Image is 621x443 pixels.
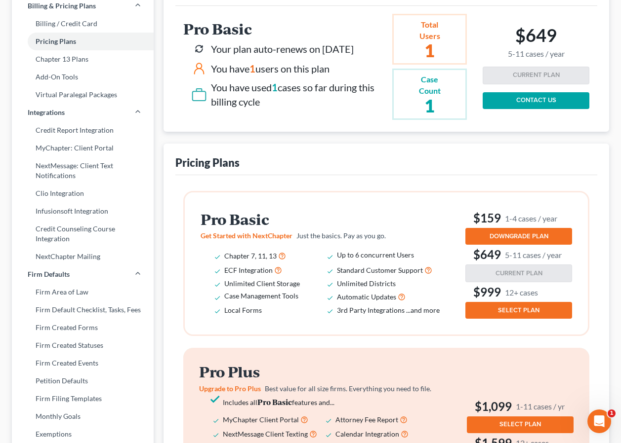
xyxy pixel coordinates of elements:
[337,293,396,301] span: Automatic Updates
[12,301,154,319] a: Firm Default Checklist, Tasks, Fees
[608,409,616,417] span: 1
[12,390,154,407] a: Firm Filing Templates
[498,306,539,314] span: SELECT PLAN
[201,211,454,227] h2: Pro Basic
[201,231,292,240] span: Get Started with NextChapter
[224,292,298,300] span: Case Management Tools
[224,266,273,274] span: ECF Integration
[211,42,354,56] div: Your plan auto-renews on [DATE]
[505,250,562,260] small: 5-11 cases / year
[223,415,299,424] span: MyChapter Client Portal
[417,97,442,114] h2: 1
[272,81,278,93] span: 1
[12,86,154,104] a: Virtual Paralegal Packages
[12,425,154,443] a: Exemptions
[516,401,565,411] small: 1-11 cases / yr
[417,74,442,97] div: Case Count
[483,92,589,109] a: CONTACT US
[183,21,388,37] h2: Pro Basic
[12,220,154,248] a: Credit Counseling Course Integration
[12,265,154,283] a: Firm Defaults
[465,284,572,300] h3: $999
[211,62,330,76] div: You have users on this plan
[28,269,70,279] span: Firm Defaults
[265,384,431,393] span: Best value for all size firms. Everything you need to file.
[12,372,154,390] a: Petition Defaults
[257,397,292,407] strong: Pro Basic
[499,420,541,428] span: SELECT PLAN
[465,210,572,226] h3: $159
[465,264,572,282] button: CURRENT PLAN
[465,302,572,319] button: SELECT PLAN
[335,415,398,424] span: Attorney Fee Report
[508,49,565,59] small: 5-11 cases / year
[12,33,154,50] a: Pricing Plans
[337,306,405,314] span: 3rd Party Integrations
[28,108,65,117] span: Integrations
[505,287,538,297] small: 12+ cases
[587,409,611,433] iframe: Intercom live chat
[12,121,154,139] a: Credit Report Integration
[199,364,452,380] h2: Pro Plus
[417,41,442,59] h2: 1
[12,157,154,185] a: NextMessage: Client Text Notifications
[337,266,423,274] span: Standard Customer Support
[12,50,154,68] a: Chapter 13 Plans
[496,269,542,277] span: CURRENT PLAN
[12,248,154,265] a: NextChapter Mailing
[490,232,548,240] span: DOWNGRADE PLAN
[12,354,154,372] a: Firm Created Events
[12,319,154,336] a: Firm Created Forms
[224,252,277,260] span: Chapter 7, 11, 13
[505,213,557,223] small: 1-4 cases / year
[406,306,440,314] span: ...and more
[465,228,572,245] button: DOWNGRADE PLAN
[211,80,388,109] div: You have used cases so far during this billing cycle
[483,67,589,84] button: CURRENT PLAN
[12,283,154,301] a: Firm Area of Law
[337,251,414,259] span: Up to 6 concurrent Users
[508,25,565,59] h2: $649
[12,68,154,86] a: Add-On Tools
[12,139,154,157] a: MyChapter: Client Portal
[12,15,154,33] a: Billing / Credit Card
[249,63,255,74] span: 1
[28,1,96,11] span: Billing & Pricing Plans
[12,185,154,202] a: Clio Integration
[337,279,396,288] span: Unlimited Districts
[12,104,154,121] a: Integrations
[223,398,334,406] span: Includes all features and...
[175,155,240,170] div: Pricing Plans
[12,202,154,220] a: Infusionsoft Integration
[296,231,386,240] span: Just the basics. Pay as you go.
[224,306,262,314] span: Local Forms
[12,407,154,425] a: Monthly Goals
[465,247,572,262] h3: $649
[467,416,574,433] button: SELECT PLAN
[12,336,154,354] a: Firm Created Statuses
[417,19,442,42] div: Total Users
[199,384,261,393] span: Upgrade to Pro Plus
[223,430,308,438] span: NextMessage Client Texting
[335,430,399,438] span: Calendar Integration
[467,399,574,414] h3: $1,099
[224,279,300,288] span: Unlimited Client Storage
